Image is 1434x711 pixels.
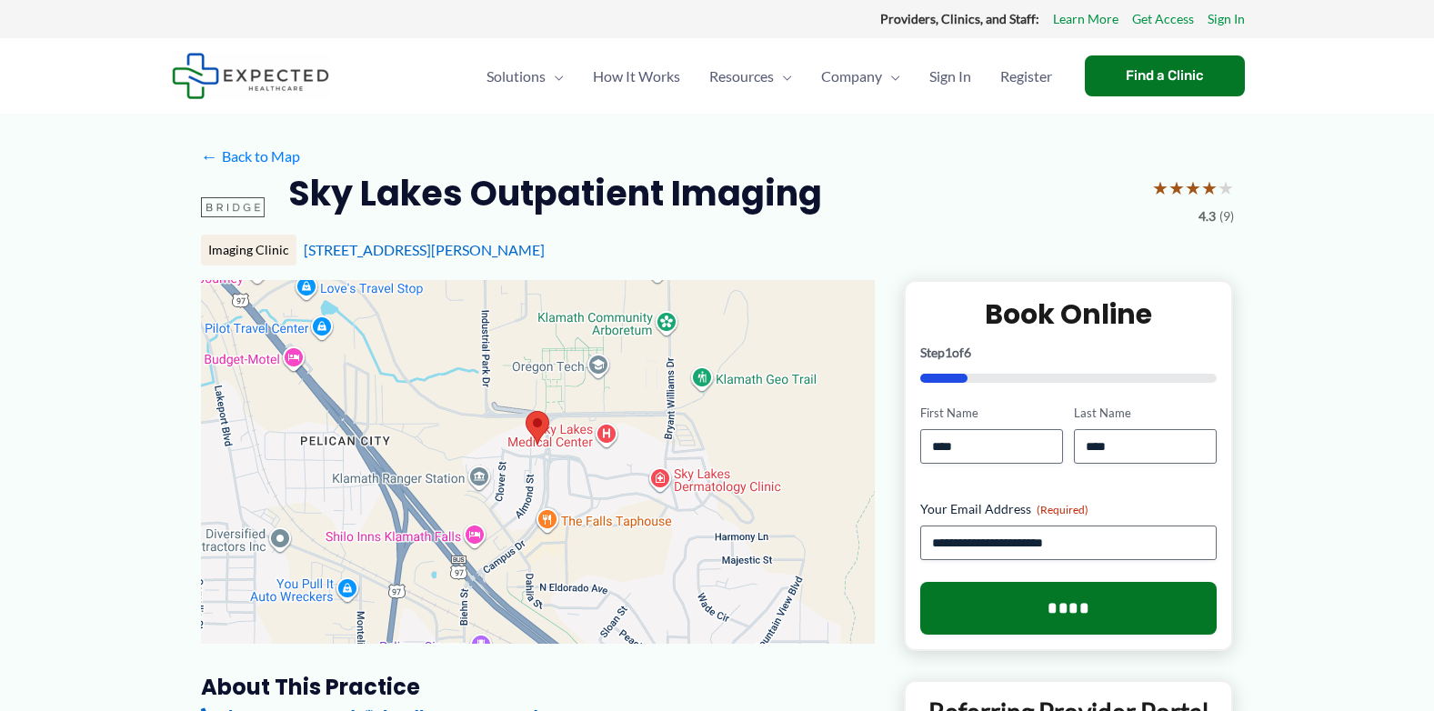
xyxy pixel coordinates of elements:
[695,45,807,108] a: ResourcesMenu Toggle
[201,143,300,170] a: ←Back to Map
[1037,503,1088,516] span: (Required)
[1219,205,1234,228] span: (9)
[201,235,296,265] div: Imaging Clinic
[807,45,915,108] a: CompanyMenu Toggle
[1074,405,1217,422] label: Last Name
[1185,171,1201,205] span: ★
[201,673,875,701] h3: About this practice
[1198,205,1216,228] span: 4.3
[986,45,1067,108] a: Register
[201,147,218,165] span: ←
[1000,45,1052,108] span: Register
[882,45,900,108] span: Menu Toggle
[929,45,971,108] span: Sign In
[304,241,545,258] a: [STREET_ADDRESS][PERSON_NAME]
[472,45,578,108] a: SolutionsMenu Toggle
[880,11,1039,26] strong: Providers, Clinics, and Staff:
[1168,171,1185,205] span: ★
[1201,171,1218,205] span: ★
[1218,171,1234,205] span: ★
[1132,7,1194,31] a: Get Access
[915,45,986,108] a: Sign In
[1152,171,1168,205] span: ★
[821,45,882,108] span: Company
[172,53,329,99] img: Expected Healthcare Logo - side, dark font, small
[578,45,695,108] a: How It Works
[1085,55,1245,96] a: Find a Clinic
[1053,7,1118,31] a: Learn More
[472,45,1067,108] nav: Primary Site Navigation
[1208,7,1245,31] a: Sign In
[920,346,1218,359] p: Step of
[709,45,774,108] span: Resources
[945,345,952,360] span: 1
[546,45,564,108] span: Menu Toggle
[486,45,546,108] span: Solutions
[920,296,1218,332] h2: Book Online
[774,45,792,108] span: Menu Toggle
[593,45,680,108] span: How It Works
[964,345,971,360] span: 6
[920,405,1063,422] label: First Name
[920,500,1218,518] label: Your Email Address
[288,171,822,215] h2: Sky Lakes Outpatient Imaging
